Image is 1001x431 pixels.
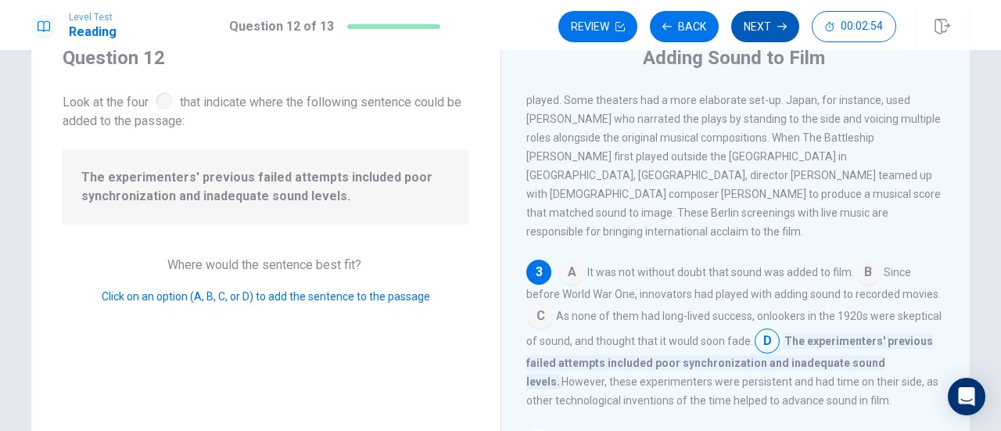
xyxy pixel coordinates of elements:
[755,329,780,354] span: D
[229,17,334,36] h1: Question 12 of 13
[558,11,637,42] button: Review
[102,290,430,303] span: Click on an option (A, B, C, or D) to add the sentence to the passage
[526,260,551,285] div: 3
[528,303,553,329] span: C
[526,310,942,347] span: As none of them had long-lived success, onlookers in the 1920s were skeptical of sound, and thoug...
[69,12,117,23] span: Level Test
[69,23,117,41] h1: Reading
[559,260,584,285] span: A
[526,333,933,390] span: The experimenters' previous failed attempts included poor synchronization and inadequate sound le...
[841,20,883,33] span: 00:02:54
[63,89,469,131] span: Look at the four that indicate where the following sentence could be added to the passage:
[526,375,938,407] span: However, these experimenters were persistent and had time on their side, as other technological i...
[643,45,825,70] h4: Adding Sound to Film
[81,168,450,206] span: The experimenters' previous failed attempts included poor synchronization and inadequate sound le...
[731,11,799,42] button: Next
[650,11,719,42] button: Back
[948,378,985,415] div: Open Intercom Messenger
[587,266,854,278] span: It was not without doubt that sound was added to film.
[167,257,364,272] span: Where would the sentence best fit?
[526,38,941,238] span: Before this change, silent films were not in fact "silent." A host of sounds were used to create ...
[63,45,469,70] h4: Question 12
[812,11,896,42] button: 00:02:54
[856,260,881,285] span: B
